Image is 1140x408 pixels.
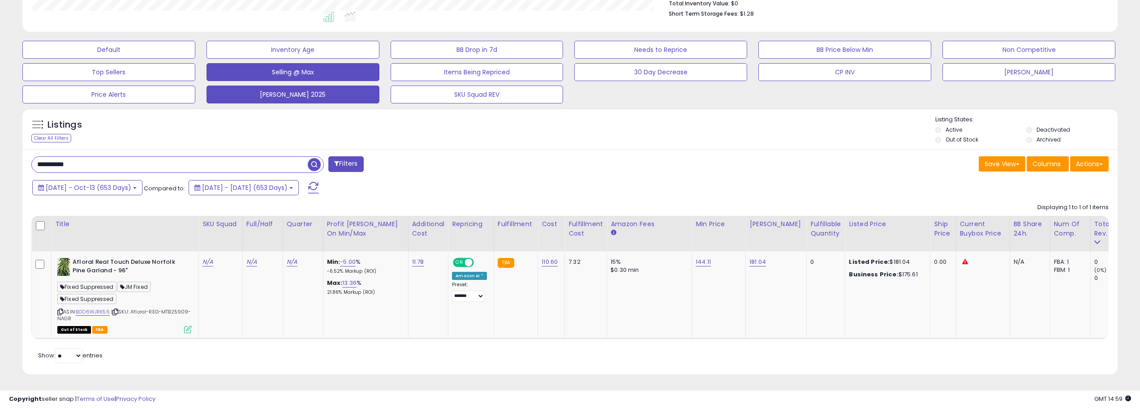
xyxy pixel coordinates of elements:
a: 144.11 [696,258,711,266]
div: FBA: 1 [1054,258,1084,266]
span: [DATE] - [DATE] (653 Days) [202,183,288,192]
button: Price Alerts [22,86,195,103]
button: 30 Day Decrease [574,63,747,81]
a: N/A [246,258,257,266]
div: Fulfillment Cost [568,219,603,238]
a: N/A [202,258,213,266]
th: The percentage added to the cost of goods (COGS) that forms the calculator for Min & Max prices. [323,216,408,251]
button: [PERSON_NAME] [942,63,1115,81]
label: Active [946,126,962,133]
div: Profit [PERSON_NAME] on Min/Max [327,219,404,238]
div: ASIN: [57,258,192,332]
button: Inventory Age [206,41,379,59]
button: [DATE] - Oct-13 (653 Days) [32,180,142,195]
label: Deactivated [1037,126,1070,133]
div: Amazon AI * [452,272,487,280]
button: Save View [979,156,1025,172]
div: Amazon Fees [611,219,688,229]
b: Short Term Storage Fees: [669,10,739,17]
button: SKU Squad REV [391,86,564,103]
span: Columns [1032,159,1061,168]
button: Selling @ Max [206,63,379,81]
a: N/A [287,258,297,266]
div: 0 [1094,274,1131,282]
span: All listings that are currently out of stock and unavailable for purchase on Amazon [57,326,91,334]
div: Quarter [287,219,319,229]
th: CSV column name: cust_attr_8_SKU Squad [199,216,243,251]
div: Total Rev. [1094,219,1127,238]
div: SKU Squad [202,219,239,229]
button: [PERSON_NAME] 2025 [206,86,379,103]
span: | SKU: Afloral-REG-MTB25909-NAGR [57,308,191,322]
span: Show: entries [38,351,103,360]
div: % [327,279,401,296]
div: Preset: [452,282,487,302]
div: N/A [1014,258,1043,266]
b: Min: [327,258,340,266]
div: 0 [810,258,838,266]
div: BB Share 24h. [1014,219,1046,238]
strong: Copyright [9,395,42,403]
button: Columns [1027,156,1069,172]
div: Min Price [696,219,742,229]
div: Additional Cost [412,219,445,238]
button: Non Competitive [942,41,1115,59]
button: Top Sellers [22,63,195,81]
div: Num of Comp. [1054,219,1087,238]
a: 11.78 [412,258,424,266]
p: -6.52% Markup (ROI) [327,268,401,275]
span: JM Fixed [117,282,151,292]
div: Fulfillable Quantity [810,219,841,238]
span: OFF [473,259,487,266]
small: Amazon Fees. [611,229,616,237]
span: [DATE] - Oct-13 (653 Days) [46,183,131,192]
button: BB Drop in 7d [391,41,564,59]
th: CSV column name: cust_attr_9_Full/Half [242,216,283,251]
label: Out of Stock [946,136,978,143]
div: Fulfillment [498,219,534,229]
img: 51GWZ-r18eL._SL40_.jpg [57,258,70,276]
b: Business Price: [849,270,898,279]
label: Archived [1037,136,1061,143]
span: ON [454,259,465,266]
a: Terms of Use [77,395,115,403]
div: 0 [1094,258,1131,266]
button: CP INV [758,63,931,81]
div: 7.32 [568,258,600,266]
div: Full/Half [246,219,279,229]
span: Compared to: [144,184,185,193]
button: BB Price Below Min [758,41,931,59]
a: Privacy Policy [116,395,155,403]
div: Repricing [452,219,490,229]
div: 15% [611,258,685,266]
p: Listing States: [935,116,1118,124]
div: Displaying 1 to 1 of 1 items [1037,203,1109,212]
b: Listed Price: [849,258,890,266]
div: % [327,258,401,275]
div: FBM: 1 [1054,266,1084,274]
button: Needs to Reprice [574,41,747,59]
b: Afloral Real Touch Deluxe Norfolk Pine Garland - 96" [73,258,181,277]
p: 21.86% Markup (ROI) [327,289,401,296]
div: Cost [542,219,561,229]
span: Fixed Suppressed [57,294,116,304]
button: [DATE] - [DATE] (653 Days) [189,180,299,195]
a: 110.60 [542,258,558,266]
span: Fixed Suppressed [57,282,116,292]
h5: Listings [47,119,82,131]
button: Filters [328,156,363,172]
a: -5.00 [340,258,356,266]
div: Current Buybox Price [960,219,1006,238]
span: $1.28 [740,9,754,18]
small: (0%) [1094,266,1107,274]
span: FBA [92,326,108,334]
div: seller snap | | [9,395,155,404]
th: CSV column name: cust_attr_10_Quarter [283,216,323,251]
div: $181.04 [849,258,923,266]
button: Items Being Repriced [391,63,564,81]
a: 181.04 [749,258,766,266]
div: Ship Price [934,219,952,238]
b: Max: [327,279,343,287]
small: FBA [498,258,514,268]
div: Listed Price [849,219,926,229]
